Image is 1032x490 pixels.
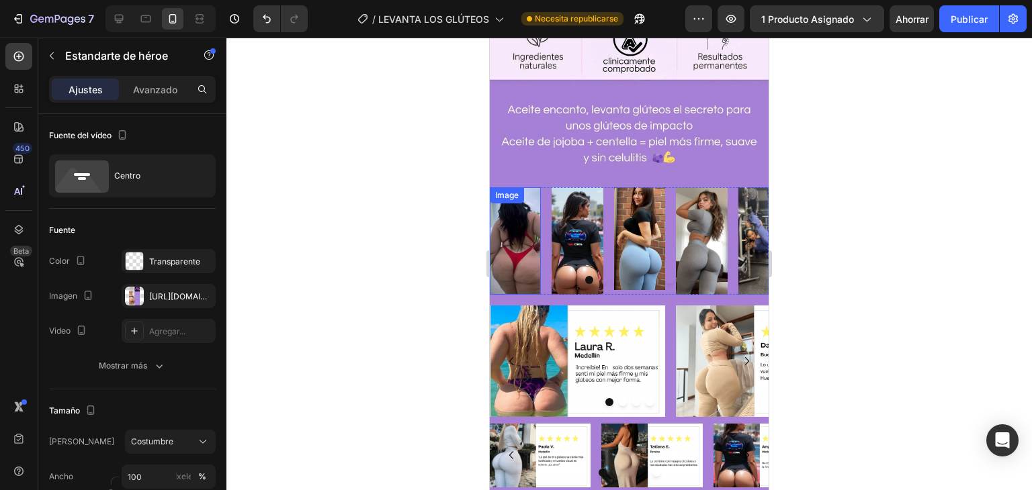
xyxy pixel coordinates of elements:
[133,84,177,95] font: Avanzado
[378,13,489,25] font: LEVANTA LOS GLÚTEOS
[49,225,75,235] font: Fuente
[175,469,191,485] button: %
[49,471,73,481] font: Ancho
[49,354,216,378] button: Mostrar más
[49,130,112,140] font: Fuente del vídeo
[896,13,929,25] font: Ahorrar
[149,291,236,301] font: [URL][DOMAIN_NAME]
[890,5,934,32] button: Ahorrar
[131,436,173,446] font: Costumbre
[99,360,147,371] font: Mostrar más
[49,326,71,336] font: Video
[49,256,70,266] font: Color
[750,5,884,32] button: 1 producto asignado
[122,464,216,489] input: píxeles%
[65,48,179,64] p: Estandarte de héroe
[5,5,100,32] button: 7
[951,13,988,25] font: Publicar
[490,38,769,490] iframe: Área de diseño
[939,5,999,32] button: Publicar
[49,436,114,446] font: [PERSON_NAME]
[13,246,29,256] font: Beta
[149,256,200,266] font: Transparente
[65,49,168,62] font: Estandarte de héroe
[114,170,140,181] font: Centro
[149,326,185,336] font: Agregar...
[69,84,103,95] font: Ajustes
[372,13,376,25] font: /
[125,430,216,454] button: Costumbre
[198,471,206,481] font: %
[253,5,308,32] div: Deshacer/Rehacer
[170,471,197,481] font: píxeles
[986,424,1019,456] div: Abrir Intercom Messenger
[49,291,77,301] font: Imagen
[194,469,210,485] button: píxeles
[88,12,94,26] font: 7
[761,13,854,25] font: 1 producto asignado
[15,144,30,153] font: 450
[535,13,618,23] font: Necesita republicarse
[49,405,80,415] font: Tamaño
